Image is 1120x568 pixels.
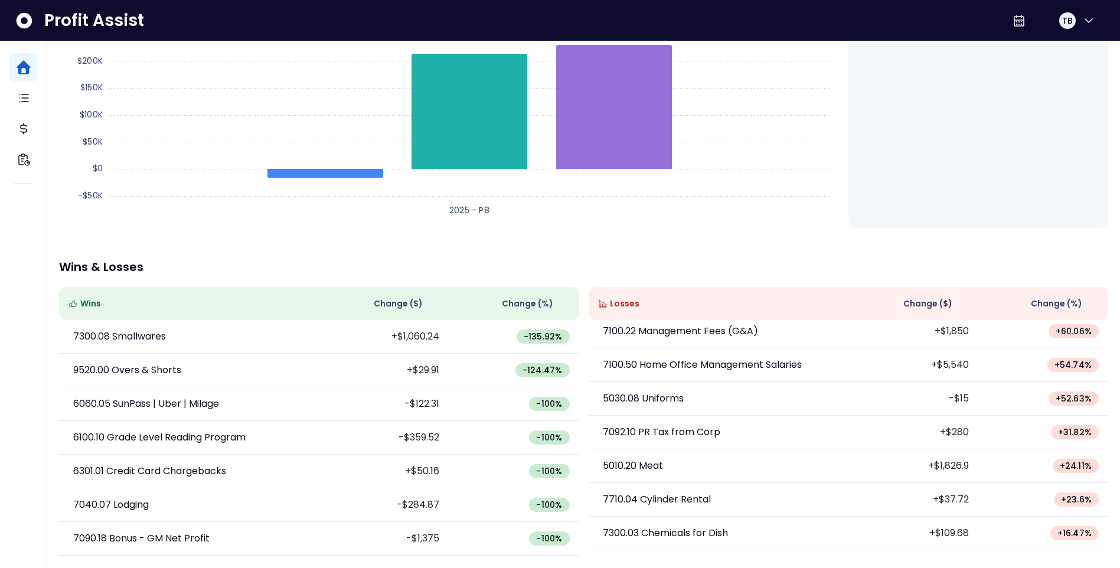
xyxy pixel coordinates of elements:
span: Losses [610,298,639,310]
span: + 54.74 % [1054,359,1092,371]
text: $0 [93,162,103,174]
td: +$1,060.24 [319,320,449,354]
td: +$29.91 [319,354,449,387]
text: $150K [80,81,103,93]
p: 7092.10 PR Tax from Corp [603,425,720,439]
p: 5030.08 Uniforms [603,391,684,406]
span: + 24.11 % [1060,460,1092,472]
td: +$280 [848,416,978,449]
span: Profit Assist [44,10,144,31]
p: 6060.05 SunPass | Uber | Milage [73,397,219,411]
span: + 23.6 % [1061,494,1092,505]
span: Change ( $ ) [903,298,952,310]
p: 9520.00 Overs & Shorts [73,363,181,377]
p: 7300.08 Smallwares [73,329,166,344]
p: 7300.03 Chemicals for Dish [603,526,728,540]
p: 7710.04 Cylinder Rental [603,492,711,507]
span: Change (%) [1031,298,1082,310]
p: 7100.50 Home Office Management Salaries [603,358,802,372]
span: -100 % [536,499,562,511]
span: -124.47 % [523,364,563,376]
p: 7100.22 Management Fees (G&A) [603,324,758,338]
span: TB [1062,15,1073,27]
td: -$359.52 [319,421,449,455]
span: -100 % [536,465,562,477]
p: 6301.01 Credit Card Chargebacks [73,464,226,478]
td: +$5,540 [848,348,978,382]
span: -135.92 % [524,331,563,342]
td: -$15 [848,382,978,416]
p: 7090.18 Bonus - GM Net Profit [73,531,210,546]
text: $100K [80,109,103,120]
td: +$1,826.9 [848,449,978,483]
text: $50K [83,136,103,148]
span: + 31.82 % [1058,426,1092,438]
span: -100 % [536,533,562,544]
span: Change ( $ ) [374,298,423,310]
td: -$1,375 [319,522,449,556]
text: -$50K [78,190,103,201]
p: 5010.20 Meat [603,459,663,473]
span: Change (%) [502,298,553,310]
span: Wins [80,298,101,310]
text: 2025 - P8 [449,204,489,216]
td: +$37.72 [848,483,978,517]
td: +$50.16 [319,455,449,488]
text: $200K [77,55,103,67]
td: -$284.87 [319,488,449,522]
td: -$122.31 [319,387,449,421]
p: 6100.10 Grade Level Reading Program [73,430,246,445]
span: + 16.47 % [1057,527,1092,539]
span: -100 % [536,398,562,410]
p: 7040.07 Lodging [73,498,149,512]
span: + 52.63 % [1056,393,1092,404]
td: +$109.68 [848,517,978,550]
span: + 60.06 % [1056,325,1092,337]
td: +$1,850 [848,315,978,348]
p: Wins & Losses [59,261,1108,273]
span: -100 % [536,432,562,443]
